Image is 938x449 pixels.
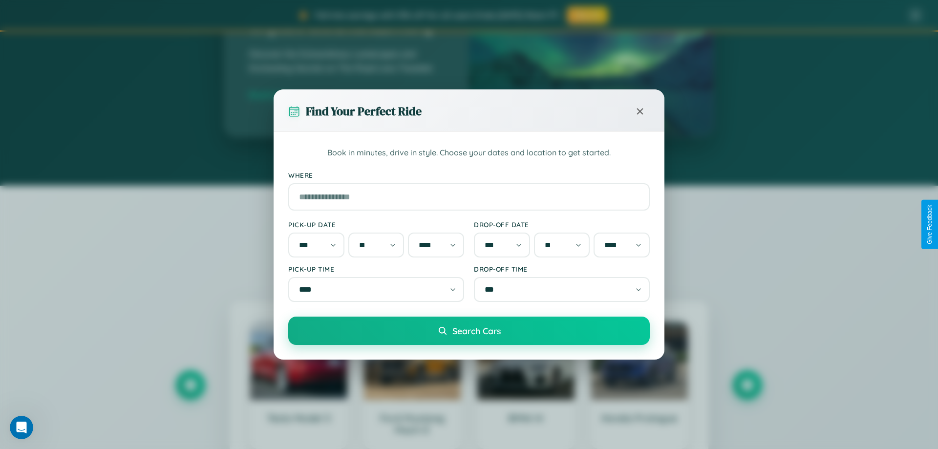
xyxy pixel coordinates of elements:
[288,265,464,273] label: Pick-up Time
[474,220,650,229] label: Drop-off Date
[288,317,650,345] button: Search Cars
[288,220,464,229] label: Pick-up Date
[288,171,650,179] label: Where
[288,147,650,159] p: Book in minutes, drive in style. Choose your dates and location to get started.
[306,103,422,119] h3: Find Your Perfect Ride
[452,325,501,336] span: Search Cars
[474,265,650,273] label: Drop-off Time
